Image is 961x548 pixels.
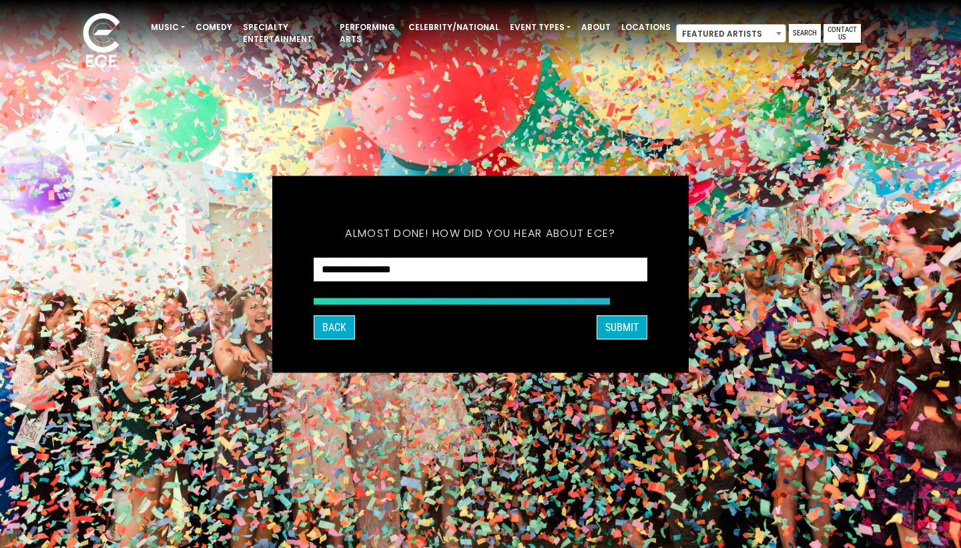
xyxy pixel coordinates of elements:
a: Celebrity/National [403,16,505,39]
a: Event Types [505,16,576,39]
button: SUBMIT [597,315,647,339]
a: About [576,16,616,39]
select: How did you hear about ECE [314,257,647,282]
a: Search [789,24,821,43]
a: Specialty Entertainment [238,16,334,51]
a: Contact Us [824,24,861,43]
a: Performing Arts [334,16,403,51]
h5: Almost done! How did you hear about ECE? [314,209,647,257]
img: ece_new_logo_whitev2-1.png [68,9,135,74]
a: Locations [616,16,676,39]
span: Featured Artists [677,25,785,43]
span: Featured Artists [676,24,786,43]
a: Music [145,16,190,39]
button: Back [314,315,355,339]
a: Comedy [190,16,238,39]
